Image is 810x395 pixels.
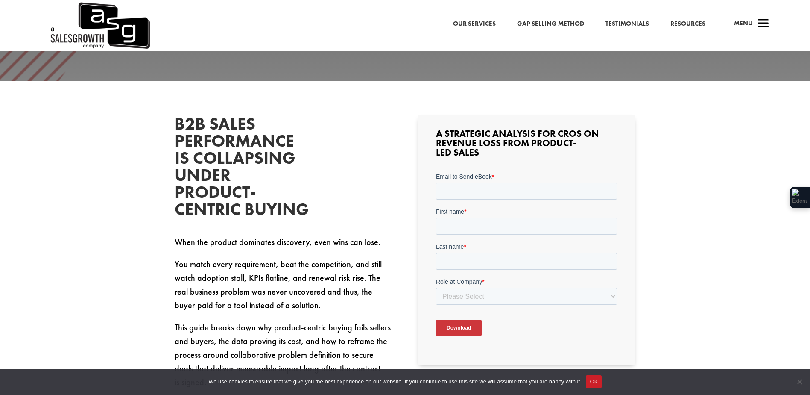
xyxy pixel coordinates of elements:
[453,18,496,29] a: Our Services
[670,18,705,29] a: Resources
[436,172,617,351] iframe: Form 0
[755,15,772,32] span: a
[586,375,602,388] button: Ok
[517,18,584,29] a: Gap Selling Method
[208,377,581,386] span: We use cookies to ensure that we give you the best experience on our website. If you continue to ...
[605,18,649,29] a: Testimonials
[175,321,392,389] p: This guide breaks down why product-centric buying fails sellers and buyers, the data proving its ...
[436,129,617,162] h3: A Strategic Analysis for CROs on Revenue Loss from Product-Led Sales
[795,377,804,386] span: No
[792,189,807,206] img: Extension Icon
[734,19,753,27] span: Menu
[175,235,392,257] p: When the product dominates discovery, even wins can lose.
[175,257,392,321] p: You match every requirement, beat the competition, and still watch adoption stall, KPIs flatline,...
[175,115,303,222] h2: B2B Sales Performance Is Collapsing Under Product-Centric Buying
